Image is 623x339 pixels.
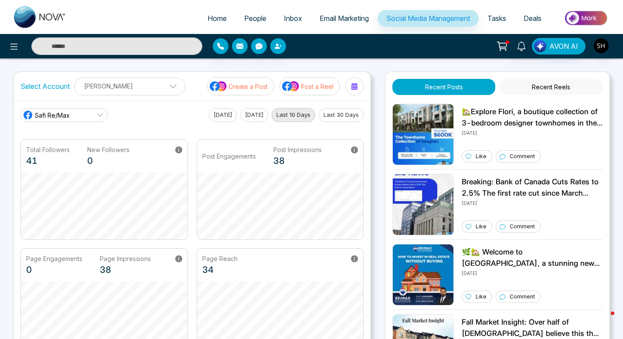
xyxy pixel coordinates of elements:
[14,6,66,28] img: Nova CRM Logo
[275,10,311,27] a: Inbox
[462,199,603,207] p: [DATE]
[462,247,603,269] p: 🌿🏡 Welcome to [GEOGRAPHIC_DATA], a stunning new community of Freehold Townhomes in [GEOGRAPHIC_DA...
[273,154,322,167] p: 38
[593,309,614,330] iframe: Intercom live chat
[209,108,237,122] button: [DATE]
[476,223,487,231] p: Like
[273,145,322,154] p: Post Impressions
[202,152,256,161] p: Post Engagements
[301,82,334,91] p: Post a Reel
[462,106,603,129] p: 🏡Explore Flori, a boutique collection of 3-bedroom designer townhomes in the heart of [GEOGRAPHIC...
[272,108,315,122] button: Last 10 Days
[392,104,454,165] img: Unable to load img.
[20,81,70,92] label: Select Account
[510,293,535,301] p: Comment
[26,154,70,167] p: 41
[208,14,227,23] span: Home
[532,38,586,54] button: AVON AI
[244,14,266,23] span: People
[392,244,454,305] img: Unable to load img.
[320,14,369,23] span: Email Marketing
[26,263,82,276] p: 0
[392,79,495,95] button: Recent Posts
[100,254,151,263] p: Page Impressions
[100,263,151,276] p: 38
[87,145,129,154] p: New Followers
[487,14,506,23] span: Tasks
[87,154,129,167] p: 0
[524,14,541,23] span: Deals
[279,77,340,95] button: social-media-iconPost a Reel
[202,254,238,263] p: Page Reach
[228,82,268,91] p: Create a Post
[510,153,535,160] p: Comment
[549,41,578,51] span: AVON AI
[386,14,470,23] span: Social Media Management
[210,81,227,92] img: social-media-icon
[235,10,275,27] a: People
[462,129,603,136] p: [DATE]
[594,38,609,53] img: User Avatar
[462,176,603,199] p: Breaking: Bank of Canada Cuts Rates to 2.5% The first rate cut since March signals a shift as inf...
[462,317,603,339] p: Fall Market Insight: Over half of [DEMOGRAPHIC_DATA] believe this the right time to buy a home. 📈...
[476,153,487,160] p: Like
[202,263,238,276] p: 34
[35,111,70,120] span: Safi Re/Max
[392,174,454,235] img: Unable to load img.
[284,14,302,23] span: Inbox
[207,77,274,95] button: social-media-iconCreate a Post
[282,81,300,92] img: social-media-icon
[26,254,82,263] p: Page Engagements
[534,40,546,52] img: Lead Flow
[80,79,180,93] p: [PERSON_NAME]
[476,293,487,301] p: Like
[462,269,603,277] p: [DATE]
[199,10,235,27] a: Home
[378,10,479,27] a: Social Media Management
[515,10,550,27] a: Deals
[240,108,268,122] button: [DATE]
[555,8,618,28] img: Market-place.gif
[319,108,364,122] button: Last 30 Days
[500,79,603,95] button: Recent Reels
[311,10,378,27] a: Email Marketing
[479,10,515,27] a: Tasks
[510,223,535,231] p: Comment
[26,145,70,154] p: Total Followers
